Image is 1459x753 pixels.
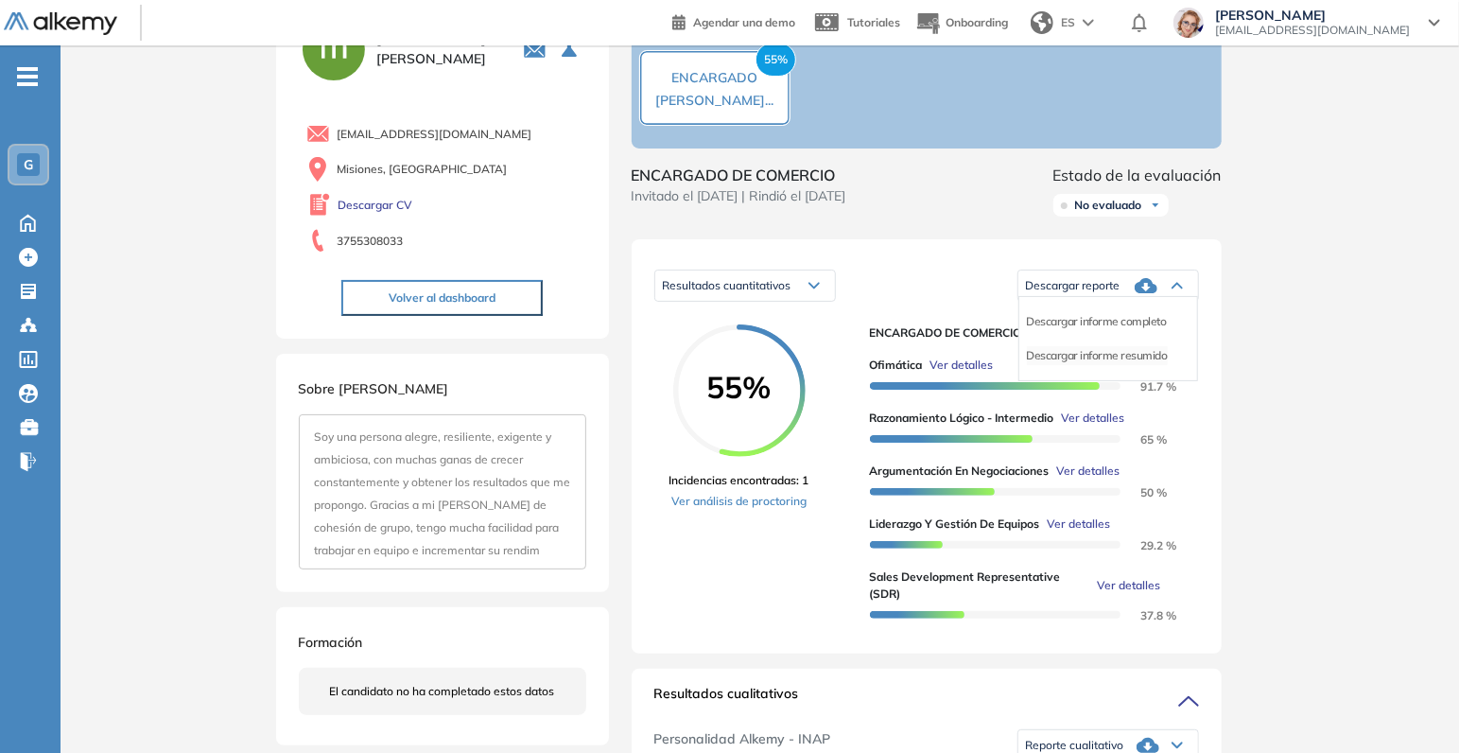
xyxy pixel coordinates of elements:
span: 91.7 % [1118,379,1176,394]
span: Liderazgo y Gestión de Equipos [870,516,1040,533]
span: Ver detalles [1062,410,1125,427]
span: ES [1061,14,1075,31]
a: Agendar una demo [672,9,795,32]
span: 55% [756,43,796,77]
span: 65 % [1118,432,1167,447]
i: - [17,75,38,79]
button: Volver al dashboard [341,280,543,316]
img: arrow [1083,19,1094,26]
span: Ver detalles [1097,577,1160,594]
span: Onboarding [946,15,1008,29]
span: ENCARGADO [PERSON_NAME]... [655,69,773,109]
span: Formación [299,634,363,651]
span: Reporte cualitativo [1026,738,1124,753]
span: [PERSON_NAME] [PERSON_NAME] [376,29,500,69]
a: Descargar CV [339,197,413,214]
button: Ver detalles [1040,516,1111,533]
span: [EMAIL_ADDRESS][DOMAIN_NAME] [338,126,532,143]
span: Ver detalles [930,357,994,374]
img: world [1031,11,1053,34]
span: ENCARGADO DE COMERCIO [870,324,1184,341]
span: Argumentación en negociaciones [870,463,1050,480]
span: Sobre [PERSON_NAME] [299,380,449,397]
span: 50 % [1118,485,1167,499]
iframe: Chat Widget [1364,662,1459,753]
span: Ofimática [870,357,923,374]
span: Descargar reporte [1026,278,1120,293]
span: 3755308033 [337,233,403,250]
li: Descargar informe resumido [1027,346,1168,365]
img: Ícono de flecha [1150,200,1161,211]
button: Ver detalles [1089,577,1160,594]
button: Ver detalles [1050,463,1120,480]
span: 37.8 % [1118,608,1176,622]
img: PROFILE_MENU_LOGO_USER [299,14,369,84]
span: El candidato no ha completado estos datos [330,683,555,700]
button: Onboarding [915,3,1008,44]
span: Estado de la evaluación [1053,164,1222,186]
span: Incidencias encontradas: 1 [669,472,809,489]
span: Resultados cualitativos [654,684,799,714]
span: [PERSON_NAME] [1215,8,1410,23]
div: Widget de chat [1364,662,1459,753]
span: Soy una persona alegre, resiliente, exigente y ambiciosa, con muchas ganas de crecer constantemen... [315,429,571,557]
button: Ver detalles [1054,410,1125,427]
button: Ver detalles [923,357,994,374]
span: Agendar una demo [693,15,795,29]
span: Invitado el [DATE] | Rindió el [DATE] [632,186,846,206]
span: 29.2 % [1118,538,1176,552]
span: Ver detalles [1048,516,1111,533]
li: Descargar informe completo [1027,312,1167,331]
img: Logo [4,12,117,36]
span: Sales Development Representative (SDR) [870,569,1089,603]
a: Ver análisis de proctoring [669,493,809,510]
span: No evaluado [1075,198,1142,213]
span: [EMAIL_ADDRESS][DOMAIN_NAME] [1215,23,1410,38]
span: Razonamiento Lógico - Intermedio [870,410,1054,427]
span: Ver detalles [1057,463,1120,480]
span: G [24,157,33,172]
span: Resultados cuantitativos [663,278,791,292]
span: Tutoriales [847,15,900,29]
span: Misiones, [GEOGRAPHIC_DATA] [338,161,508,178]
span: ENCARGADO DE COMERCIO [632,164,846,186]
span: 55% [673,372,806,402]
